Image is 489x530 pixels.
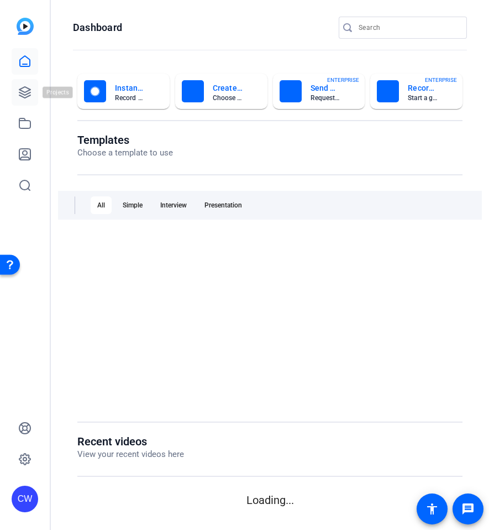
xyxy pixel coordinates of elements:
[461,502,475,516] mat-icon: message
[273,74,365,109] button: Send A Video RequestRequest recordings from anyone, anywhereENTERPRISE
[425,76,457,84] span: ENTERPRISE
[115,95,145,101] mat-card-subtitle: Record yourself or your screen
[115,81,145,95] mat-card-title: Instant Self Record
[311,81,341,95] mat-card-title: Send A Video Request
[175,74,267,109] button: Create With A TemplateChoose a template to get started
[213,81,243,95] mat-card-title: Create With A Template
[213,95,243,101] mat-card-subtitle: Choose a template to get started
[116,196,149,214] div: Simple
[370,74,462,109] button: Record With OthersStart a group recording sessionENTERPRISE
[408,81,438,95] mat-card-title: Record With Others
[327,76,359,84] span: ENTERPRISE
[77,133,173,147] h1: Templates
[311,95,341,101] mat-card-subtitle: Request recordings from anyone, anywhere
[77,448,184,461] p: View your recent videos here
[43,86,77,99] div: Projects
[408,95,438,101] mat-card-subtitle: Start a group recording session
[73,21,122,34] h1: Dashboard
[17,18,34,35] img: blue-gradient.svg
[77,147,173,159] p: Choose a template to use
[198,196,249,214] div: Presentation
[12,486,38,512] div: CW
[425,502,439,516] mat-icon: accessibility
[77,74,170,109] button: Instant Self RecordRecord yourself or your screen
[77,435,184,448] h1: Recent videos
[77,492,462,508] p: Loading...
[359,21,458,34] input: Search
[91,196,112,214] div: All
[154,196,193,214] div: Interview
